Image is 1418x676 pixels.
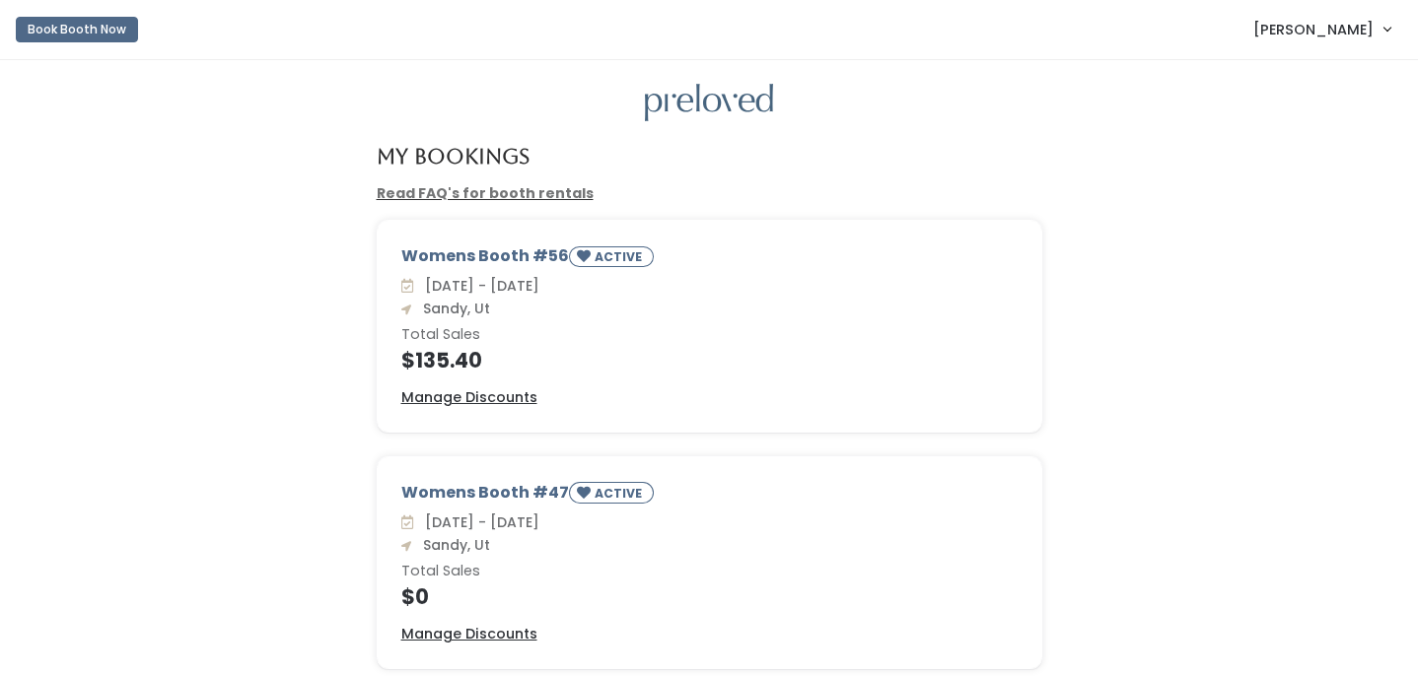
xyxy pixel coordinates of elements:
[595,248,646,265] small: ACTIVE
[645,84,773,122] img: preloved logo
[401,585,1018,608] h4: $0
[16,17,138,42] button: Book Booth Now
[415,535,490,555] span: Sandy, Ut
[401,327,1018,343] h6: Total Sales
[401,564,1018,579] h6: Total Sales
[401,244,1018,275] div: Womens Booth #56
[401,387,537,408] a: Manage Discounts
[1234,8,1410,50] a: [PERSON_NAME]
[415,299,490,318] span: Sandy, Ut
[417,512,539,532] span: [DATE] - [DATE]
[401,387,537,407] u: Manage Discounts
[595,485,646,502] small: ACTIVE
[377,183,594,203] a: Read FAQ's for booth rentals
[401,349,1018,372] h4: $135.40
[401,624,537,643] u: Manage Discounts
[16,8,138,51] a: Book Booth Now
[377,145,530,168] h4: My Bookings
[1253,19,1374,40] span: [PERSON_NAME]
[417,276,539,296] span: [DATE] - [DATE]
[401,481,1018,511] div: Womens Booth #47
[401,624,537,644] a: Manage Discounts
